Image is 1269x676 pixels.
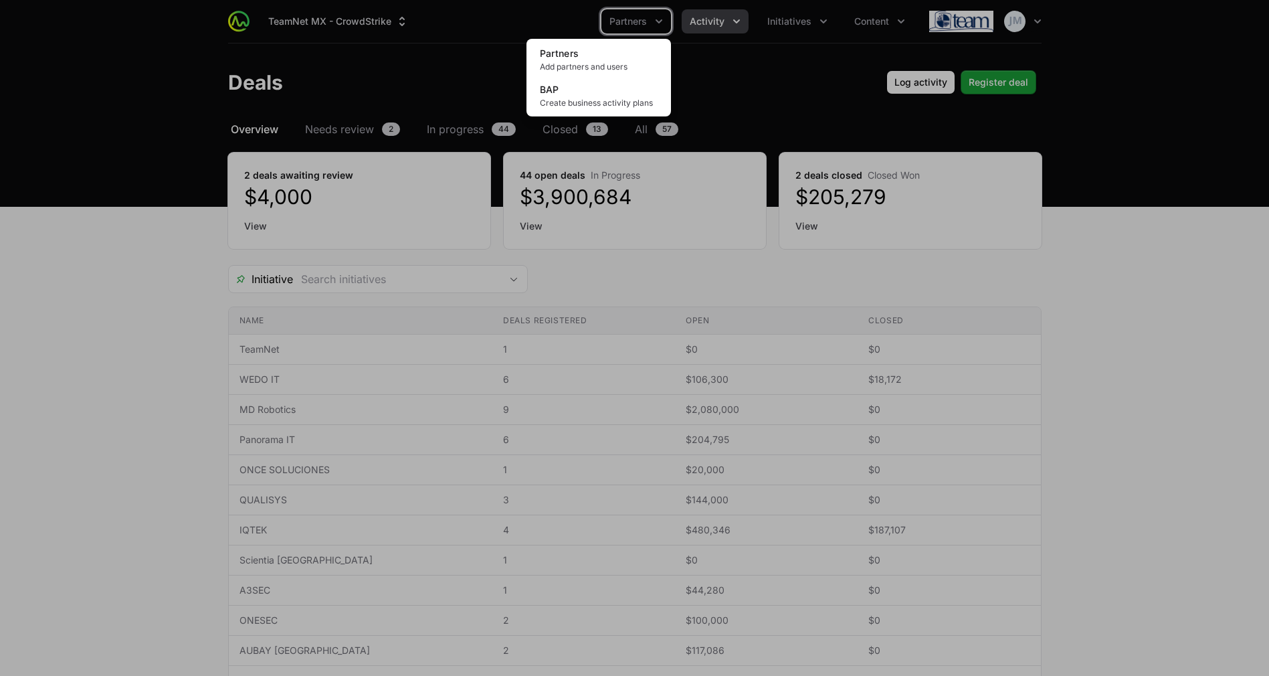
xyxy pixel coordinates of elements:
[529,41,668,78] a: PartnersAdd partners and users
[601,9,671,33] div: Partners menu
[250,9,913,33] div: Main navigation
[540,62,658,72] span: Add partners and users
[529,78,668,114] a: BAPCreate business activity plans
[540,84,559,95] span: BAP
[540,98,658,108] span: Create business activity plans
[540,48,579,59] span: Partners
